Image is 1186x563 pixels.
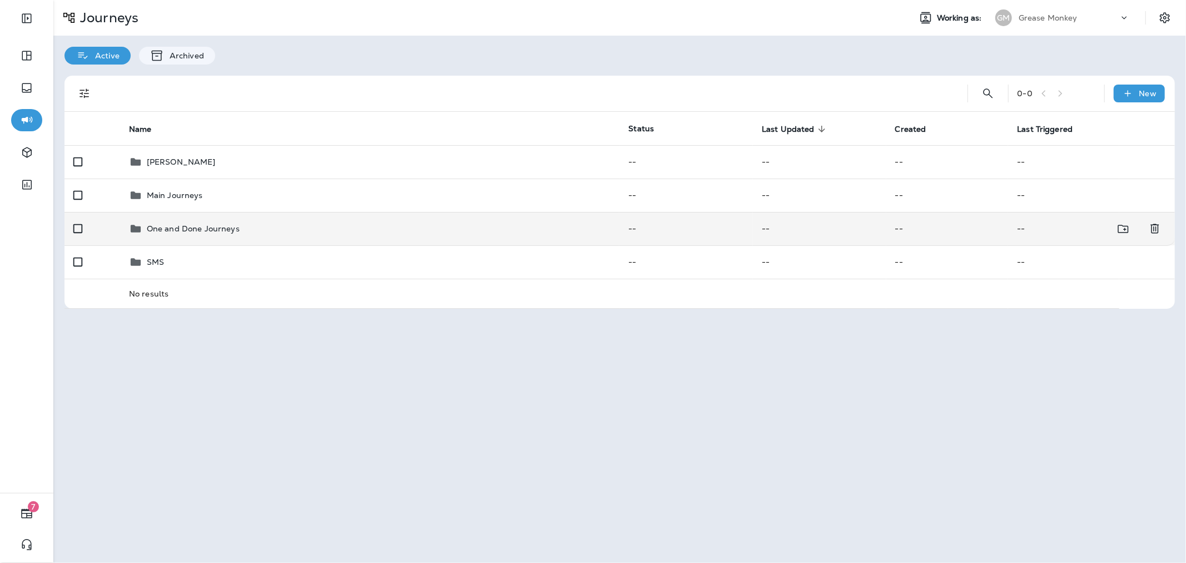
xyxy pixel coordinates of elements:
span: Status [628,124,654,134]
td: -- [619,212,753,245]
p: Grease Monkey [1019,13,1078,22]
span: Working as: [937,13,984,23]
td: -- [886,245,1009,279]
div: GM [995,9,1012,26]
td: -- [886,212,1009,245]
td: -- [886,179,1009,212]
p: [PERSON_NAME] [147,157,216,166]
td: -- [753,145,886,179]
button: Settings [1155,8,1175,28]
td: -- [753,212,886,245]
p: Active [90,51,120,60]
button: 7 [11,502,42,525]
button: Expand Sidebar [11,7,42,29]
td: -- [1008,245,1175,279]
span: Last Triggered [1017,124,1087,134]
button: Delete [1144,218,1166,240]
td: -- [886,145,1009,179]
td: -- [1008,179,1175,212]
td: -- [1008,212,1119,245]
span: Last Updated [762,125,815,134]
td: -- [619,179,753,212]
td: -- [619,245,753,279]
td: -- [619,145,753,179]
p: SMS [147,258,164,266]
p: New [1139,89,1157,98]
span: Last Updated [762,124,829,134]
button: Filters [73,82,96,105]
p: Journeys [76,9,138,26]
span: Created [895,125,926,134]
p: Archived [164,51,204,60]
div: 0 - 0 [1018,89,1033,98]
p: One and Done Journeys [147,224,240,233]
td: -- [1008,145,1175,179]
td: -- [753,179,886,212]
p: Main Journeys [147,191,203,200]
td: -- [753,245,886,279]
button: Search Journeys [977,82,999,105]
td: No results [120,279,1119,308]
span: Name [129,124,166,134]
span: Created [895,124,941,134]
button: Move to folder [1112,218,1135,240]
span: 7 [28,501,39,512]
span: Name [129,125,152,134]
span: Last Triggered [1017,125,1073,134]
